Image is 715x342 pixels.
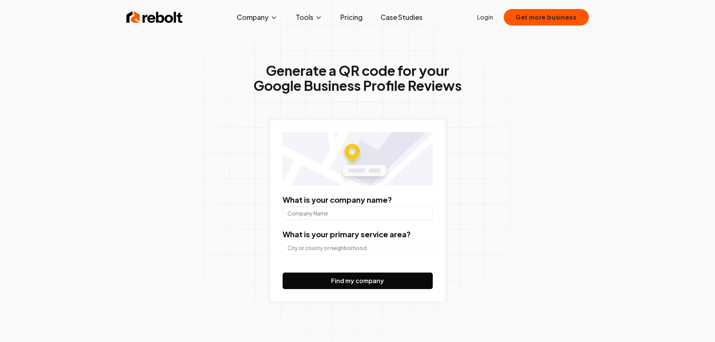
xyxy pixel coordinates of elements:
[283,229,411,239] label: What is your primary service area?
[334,10,369,25] a: Pricing
[126,10,183,25] img: Rebolt Logo
[283,206,433,220] input: Company Name
[290,10,328,25] button: Tools
[375,10,429,25] a: Case Studies
[283,195,392,204] label: What is your company name?
[283,132,433,185] img: Location map
[253,63,462,93] h1: Generate a QR code for your Google Business Profile Reviews
[231,10,284,25] button: Company
[283,241,433,255] input: City or county or neighborhood
[283,273,433,289] button: Find my company
[504,9,589,26] button: Get more business
[477,13,493,22] a: Login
